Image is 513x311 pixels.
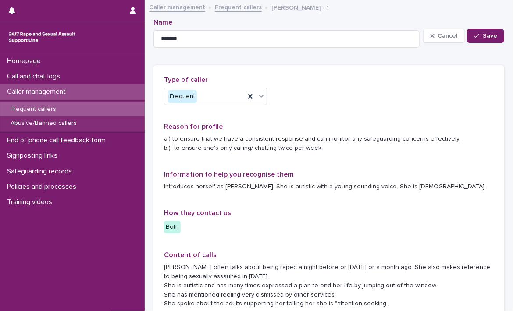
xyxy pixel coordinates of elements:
p: Training videos [4,198,59,206]
button: Cancel [423,29,465,43]
p: End of phone call feedback form [4,136,113,145]
span: Information to help you recognise them [164,171,294,178]
div: Both [164,221,181,233]
a: Frequent callers [215,2,262,12]
p: Safeguarding records [4,167,79,176]
span: Cancel [438,33,458,39]
p: Caller management [4,88,73,96]
span: Type of caller [164,76,208,83]
a: Caller management [149,2,205,12]
p: Introduces herself as [PERSON_NAME]. She is autistic with a young sounding voice. She is [DEMOGRA... [164,182,494,191]
p: Homepage [4,57,48,65]
span: Save [483,33,497,39]
img: rhQMoQhaT3yELyF149Cw [7,28,77,46]
p: a.) to ensure that we have a consistent response and can monitor any safeguarding concerns effect... [164,134,494,153]
span: How they contact us [164,209,231,216]
p: Call and chat logs [4,72,67,81]
span: Reason for profile [164,123,223,130]
button: Save [467,29,504,43]
span: Name [153,19,172,26]
span: Content of calls [164,251,217,258]
p: Policies and processes [4,183,83,191]
p: Frequent callers [4,106,63,113]
div: Frequent [168,90,197,103]
p: Abusive/Banned callers [4,120,84,127]
p: [PERSON_NAME] - 1 [271,2,329,12]
p: Signposting links [4,152,64,160]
